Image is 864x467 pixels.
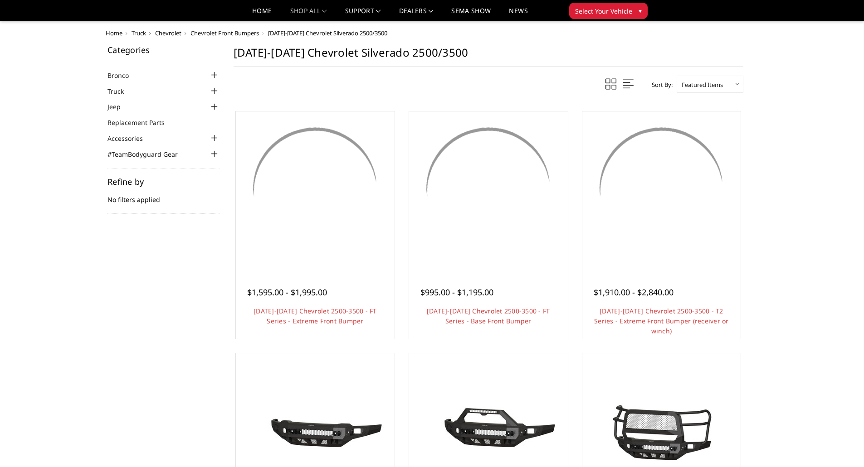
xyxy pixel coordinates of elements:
[589,399,734,467] img: 2024-2025 Chevrolet 2500-3500 - Freedom Series - Extreme Front Bumper
[107,46,220,54] h5: Categories
[569,3,648,19] button: Select Your Vehicle
[107,118,176,127] a: Replacement Parts
[416,399,561,467] img: 2024-2025 Chevrolet 2500-3500 - Freedom Series - Sport Front Bumper (non-winch)
[254,307,377,325] a: [DATE]-[DATE] Chevrolet 2500-3500 - FT Series - Extreme Front Bumper
[420,287,493,298] span: $995.00 - $1,195.00
[190,29,259,37] a: Chevrolet Front Bumpers
[268,29,387,37] span: [DATE]-[DATE] Chevrolet Silverado 2500/3500
[107,87,135,96] a: Truck
[107,134,154,143] a: Accessories
[819,424,864,467] iframe: Chat Widget
[399,8,434,21] a: Dealers
[345,8,381,21] a: Support
[411,114,566,268] a: 2024-2025 Chevrolet 2500-3500 - FT Series - Base Front Bumper 2024-2025 Chevrolet 2500-3500 - FT ...
[585,114,739,268] a: 2024-2025 Chevrolet 2500-3500 - T2 Series - Extreme Front Bumper (receiver or winch) 2024-2025 Ch...
[234,46,743,67] h1: [DATE]-[DATE] Chevrolet Silverado 2500/3500
[238,114,392,268] a: 2024-2025 Chevrolet 2500-3500 - FT Series - Extreme Front Bumper 2024-2025 Chevrolet 2500-3500 - ...
[107,102,132,111] a: Jeep
[132,29,146,37] a: Truck
[509,8,527,21] a: News
[594,287,674,298] span: $1,910.00 - $2,840.00
[594,307,729,335] a: [DATE]-[DATE] Chevrolet 2500-3500 - T2 Series - Extreme Front Bumper (receiver or winch)
[647,78,673,91] label: Sort By:
[107,178,220,214] div: No filters applied
[155,29,181,37] a: Chevrolet
[427,307,550,325] a: [DATE]-[DATE] Chevrolet 2500-3500 - FT Series - Base Front Bumper
[107,149,189,159] a: #TeamBodyguard Gear
[639,6,642,15] span: ▾
[243,399,388,467] img: 2024-2025 Chevrolet 2500-3500 - Freedom Series - Base Front Bumper (non-winch)
[575,6,632,16] span: Select Your Vehicle
[106,29,122,37] a: Home
[247,287,327,298] span: $1,595.00 - $1,995.00
[290,8,327,21] a: shop all
[107,71,140,80] a: Bronco
[107,178,220,186] h5: Refine by
[451,8,491,21] a: SEMA Show
[252,8,272,21] a: Home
